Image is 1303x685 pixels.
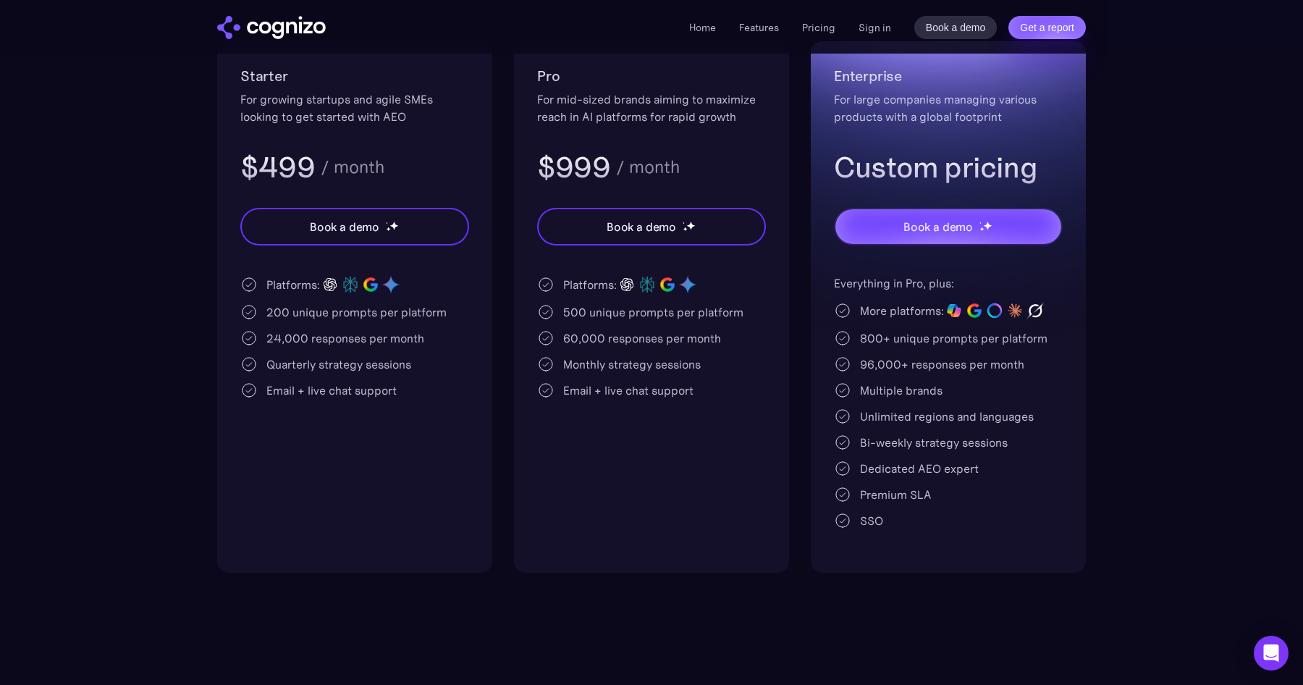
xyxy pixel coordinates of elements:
[859,19,891,36] a: Sign in
[563,303,743,321] div: 500 unique prompts per platform
[834,148,1063,186] h3: Custom pricing
[321,159,384,176] div: / month
[739,21,779,34] a: Features
[860,486,932,503] div: Premium SLA
[834,274,1063,292] div: Everything in Pro, plus:
[689,21,716,34] a: Home
[310,218,379,235] div: Book a demo
[1008,16,1086,39] a: Get a report
[860,356,1024,373] div: 96,000+ responses per month
[860,512,883,529] div: SSO
[266,276,320,293] div: Platforms:
[563,329,721,347] div: 60,000 responses per month
[537,208,766,245] a: Book a demostarstarstar
[834,208,1063,245] a: Book a demostarstarstar
[834,91,1063,125] div: For large companies managing various products with a global footprint
[860,434,1008,451] div: Bi-weekly strategy sessions
[563,276,617,293] div: Platforms:
[616,159,680,176] div: / month
[860,302,944,319] div: More platforms:
[240,208,469,245] a: Book a demostarstarstar
[683,222,685,224] img: star
[240,64,469,88] h2: Starter
[983,221,992,230] img: star
[537,64,766,88] h2: Pro
[266,329,424,347] div: 24,000 responses per month
[979,227,984,232] img: star
[537,91,766,125] div: For mid-sized brands aiming to maximize reach in AI platforms for rapid growth
[217,16,326,39] img: cognizo logo
[834,64,1063,88] h2: Enterprise
[860,382,943,399] div: Multiple brands
[386,227,391,232] img: star
[266,382,397,399] div: Email + live chat support
[266,303,447,321] div: 200 unique prompts per platform
[563,356,701,373] div: Monthly strategy sessions
[607,218,676,235] div: Book a demo
[563,382,693,399] div: Email + live chat support
[386,222,388,224] img: star
[240,91,469,125] div: For growing startups and agile SMEs looking to get started with AEO
[217,16,326,39] a: home
[266,356,411,373] div: Quarterly strategy sessions
[802,21,835,34] a: Pricing
[860,329,1047,347] div: 800+ unique prompts per platform
[389,221,399,230] img: star
[860,408,1034,425] div: Unlimited regions and languages
[686,221,696,230] img: star
[860,460,979,477] div: Dedicated AEO expert
[683,227,688,232] img: star
[914,16,998,39] a: Book a demo
[240,148,315,186] h3: $499
[979,222,982,224] img: star
[537,148,610,186] h3: $999
[1254,636,1289,671] div: Open Intercom Messenger
[903,218,973,235] div: Book a demo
